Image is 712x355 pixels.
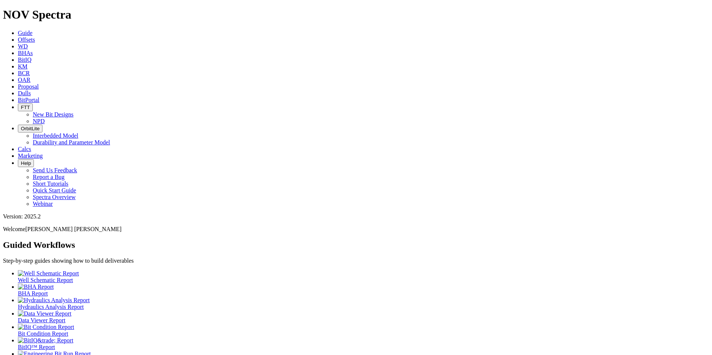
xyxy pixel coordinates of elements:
a: Webinar [33,201,53,207]
button: Help [18,159,34,167]
a: Interbedded Model [33,132,78,139]
span: Well Schematic Report [18,277,73,283]
a: NPD [33,118,45,124]
a: Bit Condition Report Bit Condition Report [18,324,709,337]
h1: NOV Spectra [3,8,709,22]
a: Offsets [18,36,35,43]
h2: Guided Workflows [3,240,709,250]
a: Well Schematic Report Well Schematic Report [18,270,709,283]
span: Bit Condition Report [18,330,68,337]
button: OrbitLite [18,125,42,132]
span: Data Viewer Report [18,317,66,323]
a: BCR [18,70,30,76]
a: Short Tutorials [33,180,69,187]
a: OAR [18,77,31,83]
a: KM [18,63,28,70]
img: BitIQ&trade; Report [18,337,73,344]
span: Help [21,160,31,166]
a: BitPortal [18,97,39,103]
img: Well Schematic Report [18,270,79,277]
div: Version: 2025.2 [3,213,709,220]
span: BitIQ™ Report [18,344,55,350]
a: BHAs [18,50,33,56]
a: Data Viewer Report Data Viewer Report [18,310,709,323]
a: Report a Bug [33,174,64,180]
button: FTT [18,103,33,111]
p: Welcome [3,226,709,233]
span: OrbitLite [21,126,39,131]
a: BitIQ [18,57,31,63]
span: BHA Report [18,290,48,297]
a: Hydraulics Analysis Report Hydraulics Analysis Report [18,297,709,310]
span: FTT [21,105,30,110]
a: Calcs [18,146,31,152]
a: Quick Start Guide [33,187,76,194]
a: BHA Report BHA Report [18,284,709,297]
img: Data Viewer Report [18,310,71,317]
img: Hydraulics Analysis Report [18,297,90,304]
span: [PERSON_NAME] [PERSON_NAME] [25,226,121,232]
span: Hydraulics Analysis Report [18,304,84,310]
a: Marketing [18,153,43,159]
a: BitIQ&trade; Report BitIQ™ Report [18,337,709,350]
img: BHA Report [18,284,54,290]
a: Durability and Parameter Model [33,139,110,145]
img: Bit Condition Report [18,324,74,330]
a: Dulls [18,90,31,96]
a: Send Us Feedback [33,167,77,173]
a: Proposal [18,83,39,90]
a: New Bit Designs [33,111,73,118]
a: WD [18,43,28,49]
p: Step-by-step guides showing how to build deliverables [3,258,709,264]
a: Guide [18,30,32,36]
a: Spectra Overview [33,194,76,200]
